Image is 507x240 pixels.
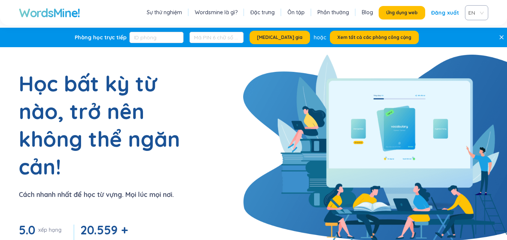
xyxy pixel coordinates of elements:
button: [MEDICAL_DATA] gia [250,31,310,44]
span: 20.559 + [80,222,128,237]
a: Ôn tập [287,9,305,16]
a: Blog [362,9,373,16]
font: [MEDICAL_DATA] gia [257,34,302,40]
input: ID phòng [129,32,184,43]
font: Ứng dụng web [386,10,418,15]
a: WordsMine! [19,5,80,20]
a: Sự thử nghiệm [147,9,182,16]
button: Ứng dụng web [379,6,425,19]
font: EN [468,9,475,16]
font: Đăng xuất [431,9,459,16]
font: Xem tất cả các phòng công cộng [337,34,411,40]
button: Xem tất cả các phòng công cộng [330,31,419,44]
span: EN [468,7,482,18]
font: Học bất kỳ từ nào, trở nên không thể ngăn cản! [19,70,180,180]
input: Mã PIN 6 chữ số (Tùy chọn) [190,32,244,43]
a: Đặc trưng [250,9,275,16]
font: 5.0 [19,222,35,237]
a: Phần thưởng [317,9,349,16]
font: hoặc [314,34,326,41]
font: xếp hạng [38,227,62,233]
font: Cách nhanh nhất để học từ vựng. Mọi lúc mọi nơi. [19,190,174,199]
a: Wordsmine là gì? [195,9,238,16]
font: Phòng học trực tiếp [75,34,126,41]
